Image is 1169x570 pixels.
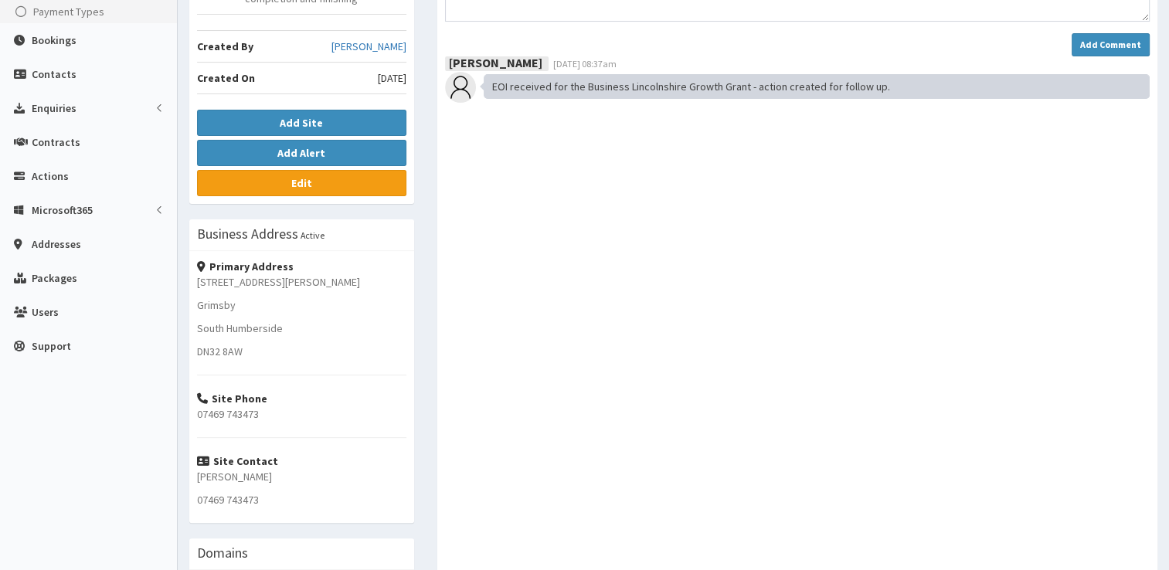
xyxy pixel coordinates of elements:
[331,39,406,54] a: [PERSON_NAME]
[291,176,312,190] b: Edit
[197,321,406,336] p: South Humberside
[197,260,294,273] strong: Primary Address
[197,392,267,405] strong: Site Phone
[197,454,278,468] strong: Site Contact
[197,297,406,313] p: Grimsby
[32,33,76,47] span: Bookings
[32,135,80,149] span: Contracts
[197,39,253,53] b: Created By
[32,67,76,81] span: Contacts
[449,55,542,70] b: [PERSON_NAME]
[1080,39,1141,50] strong: Add Comment
[197,71,255,85] b: Created On
[277,146,325,160] b: Add Alert
[197,469,406,484] p: [PERSON_NAME]
[32,339,71,353] span: Support
[197,170,406,196] a: Edit
[197,140,406,166] button: Add Alert
[197,227,298,241] h3: Business Address
[553,58,617,70] span: [DATE] 08:37am
[484,74,1150,99] div: EOI received for the Business Lincolnshire Growth Grant - action created for follow up.
[32,169,69,183] span: Actions
[197,344,406,359] p: DN32 8AW
[301,229,325,241] small: Active
[197,492,406,507] p: 07469 743473
[32,237,81,251] span: Addresses
[197,546,248,560] h3: Domains
[197,274,406,290] p: [STREET_ADDRESS][PERSON_NAME]
[32,271,77,285] span: Packages
[1072,33,1150,56] button: Add Comment
[280,116,323,130] b: Add Site
[32,101,76,115] span: Enquiries
[32,305,59,319] span: Users
[197,406,406,422] p: 07469 743473
[378,70,406,86] span: [DATE]
[33,5,104,19] span: Payment Types
[32,203,93,217] span: Microsoft365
